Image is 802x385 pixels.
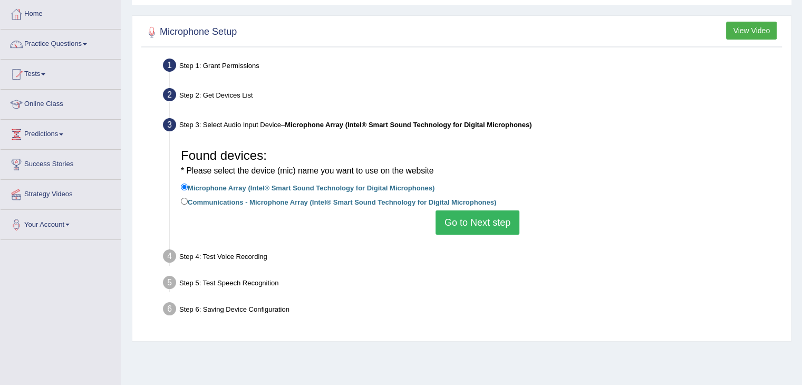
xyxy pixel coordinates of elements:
[436,210,519,235] button: Go to Next step
[1,210,121,236] a: Your Account
[181,184,188,190] input: Microphone Array (Intel® Smart Sound Technology for Digital Microphones)
[144,24,237,40] h2: Microphone Setup
[1,60,121,86] a: Tests
[181,166,433,175] small: * Please select the device (mic) name you want to use on the website
[281,121,532,129] span: –
[158,273,786,296] div: Step 5: Test Speech Recognition
[158,85,786,108] div: Step 2: Get Devices List
[181,149,774,177] h3: Found devices:
[726,22,777,40] button: View Video
[181,181,434,193] label: Microphone Array (Intel® Smart Sound Technology for Digital Microphones)
[181,196,496,207] label: Communications - Microphone Array (Intel® Smart Sound Technology for Digital Microphones)
[158,115,786,138] div: Step 3: Select Audio Input Device
[1,30,121,56] a: Practice Questions
[1,180,121,206] a: Strategy Videos
[158,299,786,322] div: Step 6: Saving Device Configuration
[285,121,532,129] b: Microphone Array (Intel® Smart Sound Technology for Digital Microphones)
[1,120,121,146] a: Predictions
[181,198,188,205] input: Communications - Microphone Array (Intel® Smart Sound Technology for Digital Microphones)
[158,55,786,79] div: Step 1: Grant Permissions
[1,90,121,116] a: Online Class
[1,150,121,176] a: Success Stories
[158,246,786,269] div: Step 4: Test Voice Recording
